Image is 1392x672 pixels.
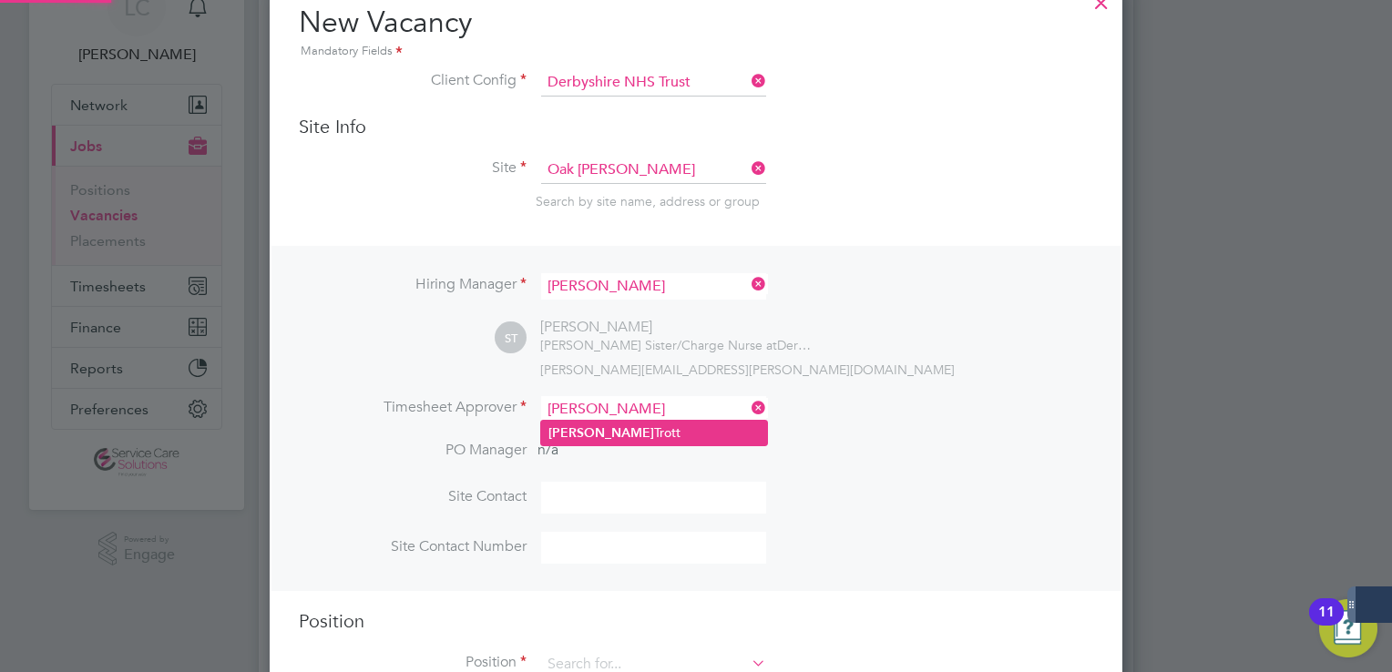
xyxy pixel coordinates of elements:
[537,441,558,459] span: n/a
[541,157,766,184] input: Search for...
[541,396,766,423] input: Search for...
[1318,612,1335,636] div: 11
[540,337,814,353] div: Derbyshire Healthcare NHS Trust
[536,193,760,209] span: Search by site name, address or group
[299,71,527,90] label: Client Config
[299,398,527,417] label: Timesheet Approver
[540,337,777,353] span: [PERSON_NAME] Sister/Charge Nurse at
[299,537,527,556] label: Site Contact Number
[299,115,1093,138] h3: Site Info
[299,609,1093,633] h3: Position
[540,318,814,337] div: [PERSON_NAME]
[548,425,654,441] b: [PERSON_NAME]
[299,653,527,672] label: Position
[299,487,527,506] label: Site Contact
[299,42,1093,62] div: Mandatory Fields
[1319,599,1377,657] button: Open Resource Center, 11 new notifications
[495,322,527,354] span: ST
[541,273,766,300] input: Search for...
[299,158,527,178] label: Site
[299,275,527,294] label: Hiring Manager
[541,421,767,445] li: Trott
[540,361,955,378] span: [PERSON_NAME][EMAIL_ADDRESS][PERSON_NAME][DOMAIN_NAME]
[541,69,766,97] input: Search for...
[299,4,1093,62] h2: New Vacancy
[299,441,527,460] label: PO Manager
